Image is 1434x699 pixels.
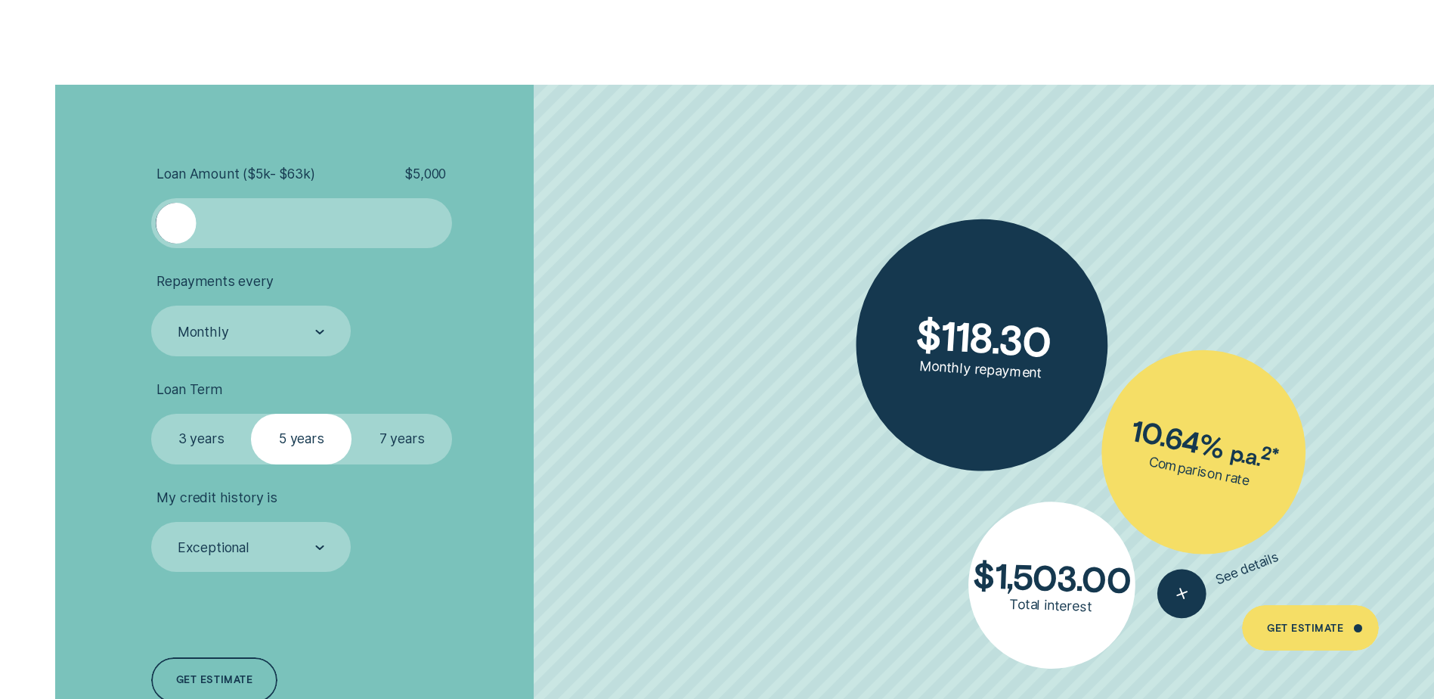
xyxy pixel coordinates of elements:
[178,324,229,340] div: Monthly
[156,166,314,182] span: Loan Amount ( $5k - $63k )
[156,381,222,398] span: Loan Term
[1213,549,1281,589] span: See details
[156,489,277,506] span: My credit history is
[178,539,249,556] div: Exceptional
[251,414,352,464] label: 5 years
[156,273,273,290] span: Repayments every
[1242,605,1379,651] a: Get Estimate
[1150,533,1287,626] button: See details
[151,414,252,464] label: 3 years
[404,166,446,182] span: $ 5,000
[352,414,452,464] label: 7 years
